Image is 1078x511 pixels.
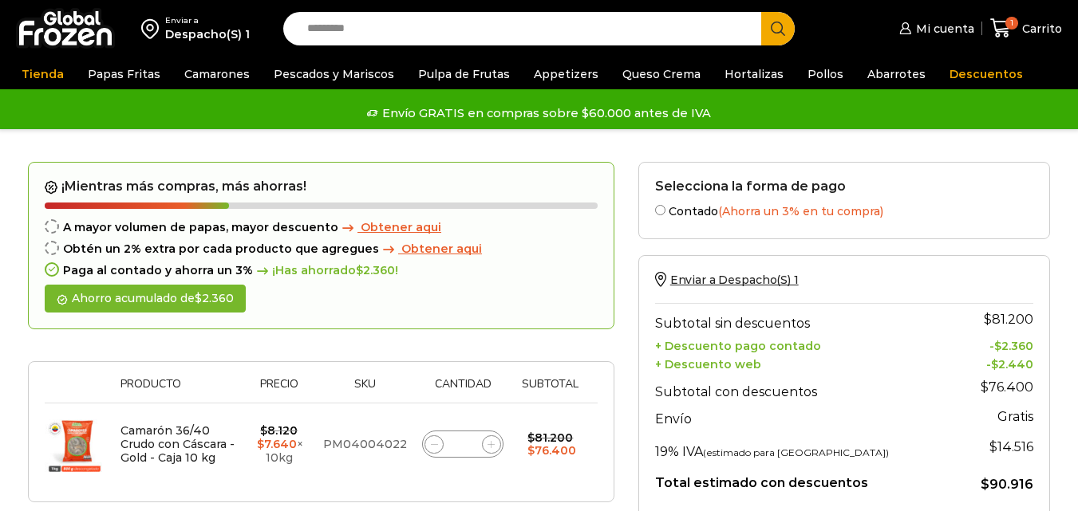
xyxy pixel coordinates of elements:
a: Camarón 36/40 Crudo con Cáscara - Gold - Caja 10 kg [120,423,235,465]
bdi: 7.640 [257,437,297,451]
input: Product quantity [452,433,474,455]
th: Sku [315,378,415,403]
h2: ¡Mientras más compras, más ahorras! [45,179,598,195]
small: (estimado para [GEOGRAPHIC_DATA]) [703,446,889,458]
span: $ [257,437,264,451]
div: Obtén un 2% extra por cada producto que agregues [45,242,598,256]
th: + Descuento pago contado [655,335,954,353]
a: Abarrotes [859,59,934,89]
a: Enviar a Despacho(S) 1 [655,273,799,287]
div: Paga al contado y ahorra un 3% [45,264,598,277]
th: Subtotal sin descuentos [655,303,954,335]
span: $ [260,423,267,438]
span: Obtener aqui [401,242,482,256]
a: Pollos [800,59,851,89]
span: $ [981,477,989,492]
th: Envío [655,403,954,431]
span: Carrito [1018,21,1062,37]
a: Appetizers [526,59,606,89]
th: + Descuento web [655,353,954,371]
span: (Ahorra un 3% en tu compra) [718,204,883,218]
span: Enviar a Despacho(S) 1 [670,273,799,287]
span: $ [195,291,202,305]
button: Search button [761,12,795,45]
th: Cantidad [414,378,511,403]
a: Obtener aqui [379,242,482,256]
span: $ [994,339,1001,353]
bdi: 81.200 [527,430,573,445]
span: $ [989,439,997,454]
a: Hortalizas [717,59,792,89]
th: 19% IVA [655,431,954,463]
span: 14.516 [989,439,1033,454]
a: Camarones [176,59,258,89]
bdi: 8.120 [260,423,298,438]
bdi: 76.400 [527,443,576,458]
a: Descuentos [942,59,1031,89]
span: $ [527,443,535,458]
a: Obtener aqui [338,221,441,234]
td: PM04004022 [315,403,415,485]
div: Despacho(S) 1 [165,26,250,42]
th: Producto [113,378,243,403]
span: $ [356,263,363,277]
a: Queso Crema [614,59,709,89]
th: Total estimado con descuentos [655,463,954,493]
span: $ [527,430,535,445]
img: address-field-icon.svg [141,15,165,42]
div: Enviar a [165,15,250,26]
span: $ [981,379,989,395]
strong: Gratis [997,409,1033,424]
bdi: 2.360 [356,263,395,277]
th: Subtotal con descuentos [655,371,954,403]
bdi: 2.360 [994,339,1033,353]
span: 1 [1005,17,1018,29]
a: Tienda [14,59,72,89]
span: Mi cuenta [912,21,974,37]
a: Mi cuenta [895,13,973,45]
td: × 10kg [243,403,315,485]
h2: Selecciona la forma de pago [655,179,1033,194]
a: 1 Carrito [990,10,1062,47]
span: $ [984,312,992,327]
th: Precio [243,378,315,403]
bdi: 2.360 [195,291,234,305]
div: Ahorro acumulado de [45,285,246,312]
span: Obtener aqui [361,220,441,234]
td: - [954,353,1033,371]
bdi: 76.400 [981,379,1033,395]
bdi: 90.916 [981,477,1033,492]
bdi: 81.200 [984,312,1033,327]
span: ¡Has ahorrado ! [253,264,398,277]
a: Pescados y Mariscos [266,59,402,89]
label: Contado [655,202,1033,218]
span: $ [991,357,998,371]
input: Contado(Ahorra un 3% en tu compra) [655,205,665,215]
th: Subtotal [511,378,590,403]
a: Pulpa de Frutas [410,59,518,89]
bdi: 2.440 [991,357,1033,371]
a: Papas Fritas [80,59,168,89]
td: - [954,335,1033,353]
div: A mayor volumen de papas, mayor descuento [45,221,598,234]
